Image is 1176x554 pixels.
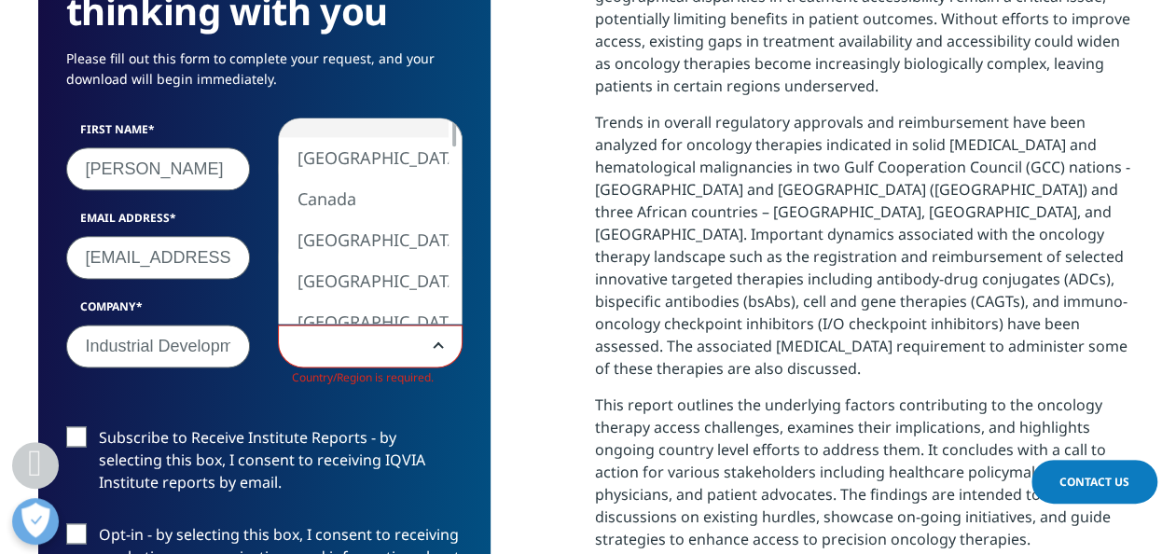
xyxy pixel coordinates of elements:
[279,137,449,178] li: [GEOGRAPHIC_DATA]
[279,219,449,260] li: [GEOGRAPHIC_DATA]
[66,121,251,147] label: First Name
[66,48,463,104] p: Please fill out this form to complete your request, and your download will begin immediately.
[292,369,434,385] span: Country/Region is required.
[12,498,59,545] button: Open Preferences
[66,298,251,325] label: Company
[279,260,449,301] li: [GEOGRAPHIC_DATA]
[279,178,449,219] li: Canada
[279,301,449,342] li: [GEOGRAPHIC_DATA]
[1031,460,1157,504] a: Contact Us
[66,210,251,236] label: Email Address
[66,426,463,504] label: Subscribe to Receive Institute Reports - by selecting this box, I consent to receiving IQVIA Inst...
[1059,474,1129,490] span: Contact Us
[595,111,1139,394] p: Trends in overall regulatory approvals and reimbursement have been analyzed for oncology therapie...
